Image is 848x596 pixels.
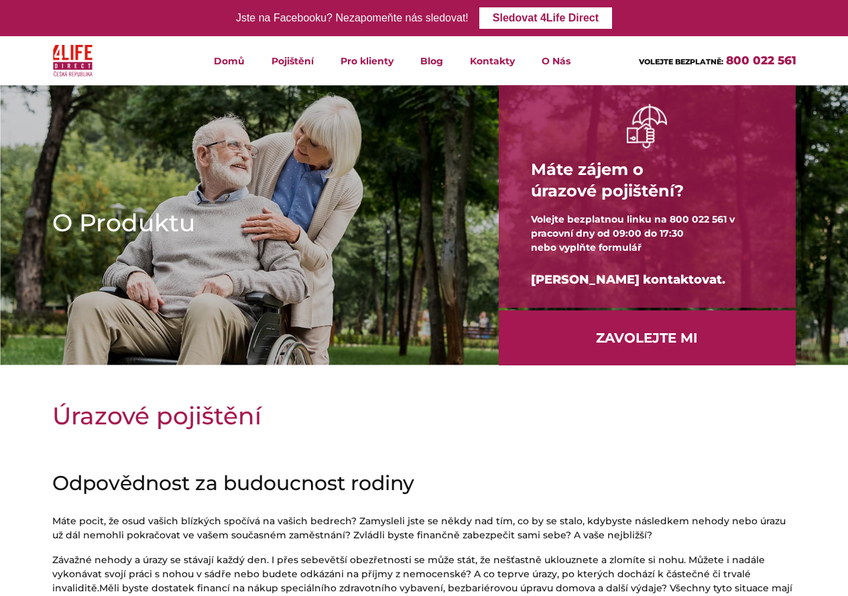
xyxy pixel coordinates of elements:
h4: Máte zájem o úrazové pojištění? [531,148,764,213]
span: VOLEJTE BEZPLATNĚ: [639,57,723,66]
span: Volejte bezplatnou linku na 800 022 561 v pracovní dny od 09:00 do 17:30 nebo vyplňte formulář [531,213,735,253]
h1: Úrazové pojištění [52,399,796,432]
a: Blog [407,36,457,85]
a: Domů [200,36,258,85]
a: 800 022 561 [726,54,796,67]
a: Sledovat 4Life Direct [479,7,612,29]
a: Kontakty [457,36,528,85]
a: Zavolejte mi [499,310,796,365]
h2: Odpovědnost za budoucnost rodiny [52,471,796,495]
div: Jste na Facebooku? Nezapomeňte nás sledovat! [236,9,469,28]
h1: O Produktu [52,206,456,239]
img: 4Life Direct Česká republika logo [53,42,93,80]
p: Máte pocit, že osud vašich blízkých spočívá na vašich bedrech? Zamysleli jste se někdy nad tím, c... [52,514,796,542]
div: [PERSON_NAME] kontaktovat. [531,255,764,305]
img: ruka držící deštník bilá ikona [627,104,667,147]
